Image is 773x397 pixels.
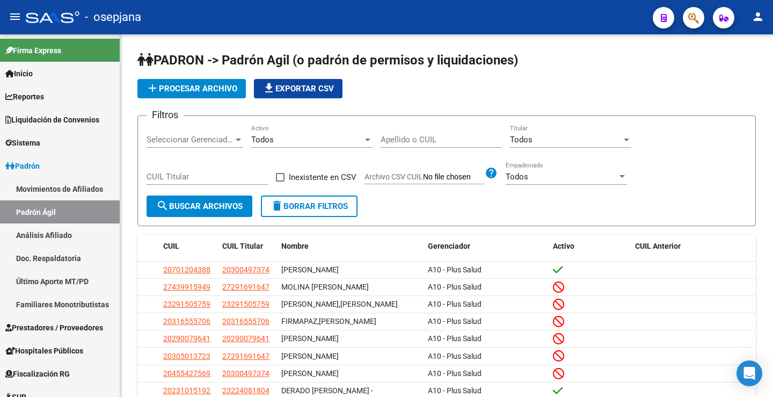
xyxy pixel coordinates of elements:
[218,235,277,258] datatable-header-cell: CUIL Titular
[222,283,269,291] span: 27291691647
[424,235,549,258] datatable-header-cell: Gerenciador
[262,82,275,95] mat-icon: file_download
[137,53,518,68] span: PADRON -> Padrón Agil (o padrón de permisos y liquidaciones)
[5,137,40,149] span: Sistema
[146,82,159,95] mat-icon: add
[156,201,243,211] span: Buscar Archivos
[222,334,269,343] span: 20290079641
[281,317,376,326] span: FIRMAPAZ,[PERSON_NAME]
[423,172,485,182] input: Archivo CSV CUIL
[428,242,470,250] span: Gerenciador
[137,79,246,98] button: Procesar archivo
[9,10,21,23] mat-icon: menu
[163,283,210,291] span: 27439915949
[635,242,681,250] span: CUIL Anterior
[163,300,210,308] span: 23291505759
[163,386,210,395] span: 20231015192
[428,265,482,274] span: A10 - Plus Salud
[281,369,339,378] span: [PERSON_NAME]
[222,352,269,360] span: 27291691647
[631,235,756,258] datatable-header-cell: CUIL Anterior
[428,369,482,378] span: A10 - Plus Salud
[222,265,269,274] span: 20300497374
[222,242,263,250] span: CUIL Titular
[222,369,269,378] span: 20300497374
[147,196,252,217] button: Buscar Archivos
[156,199,169,212] mat-icon: search
[163,265,210,274] span: 20701204388
[5,345,83,357] span: Hospitales Públicos
[428,317,482,326] span: A10 - Plus Salud
[289,171,356,184] span: Inexistente en CSV
[163,369,210,378] span: 20455427569
[5,322,103,334] span: Prestadores / Proveedores
[485,167,498,179] mat-icon: help
[163,334,210,343] span: 20290079641
[281,265,339,274] span: [PERSON_NAME]
[163,317,210,326] span: 20316555706
[146,84,237,93] span: Procesar archivo
[5,114,99,126] span: Liquidación de Convenios
[553,242,574,250] span: Activo
[428,283,482,291] span: A10 - Plus Salud
[271,201,348,211] span: Borrar Filtros
[251,135,274,145] span: Todos
[163,352,210,360] span: 20305013723
[281,334,339,343] span: [PERSON_NAME]
[222,386,269,395] span: 23224081804
[364,172,423,181] span: Archivo CSV CUIL
[5,68,33,80] span: Inicio
[147,135,234,145] span: Seleccionar Gerenciador
[281,386,373,395] span: DERADO [PERSON_NAME] -
[428,300,482,308] span: A10 - Plus Salud
[277,235,424,258] datatable-header-cell: Nombre
[281,242,309,250] span: Nombre
[5,91,44,103] span: Reportes
[163,242,179,250] span: CUIL
[428,386,482,395] span: A10 - Plus Salud
[261,196,358,217] button: Borrar Filtros
[281,283,369,291] span: MOLINA [PERSON_NAME]
[281,352,339,360] span: [PERSON_NAME]
[254,79,342,98] button: Exportar CSV
[752,10,764,23] mat-icon: person
[281,300,398,308] span: [PERSON_NAME],[PERSON_NAME]
[222,300,269,308] span: 23291505759
[159,235,218,258] datatable-header-cell: CUIL
[5,368,70,380] span: Fiscalización RG
[5,45,61,56] span: Firma Express
[428,334,482,343] span: A10 - Plus Salud
[222,317,269,326] span: 20316555706
[5,160,40,172] span: Padrón
[736,360,762,386] div: Open Intercom Messenger
[85,5,141,29] span: - osepjana
[147,107,184,122] h3: Filtros
[549,235,631,258] datatable-header-cell: Activo
[510,135,533,145] span: Todos
[271,199,283,212] mat-icon: delete
[428,352,482,360] span: A10 - Plus Salud
[506,172,528,182] span: Todos
[262,84,334,93] span: Exportar CSV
